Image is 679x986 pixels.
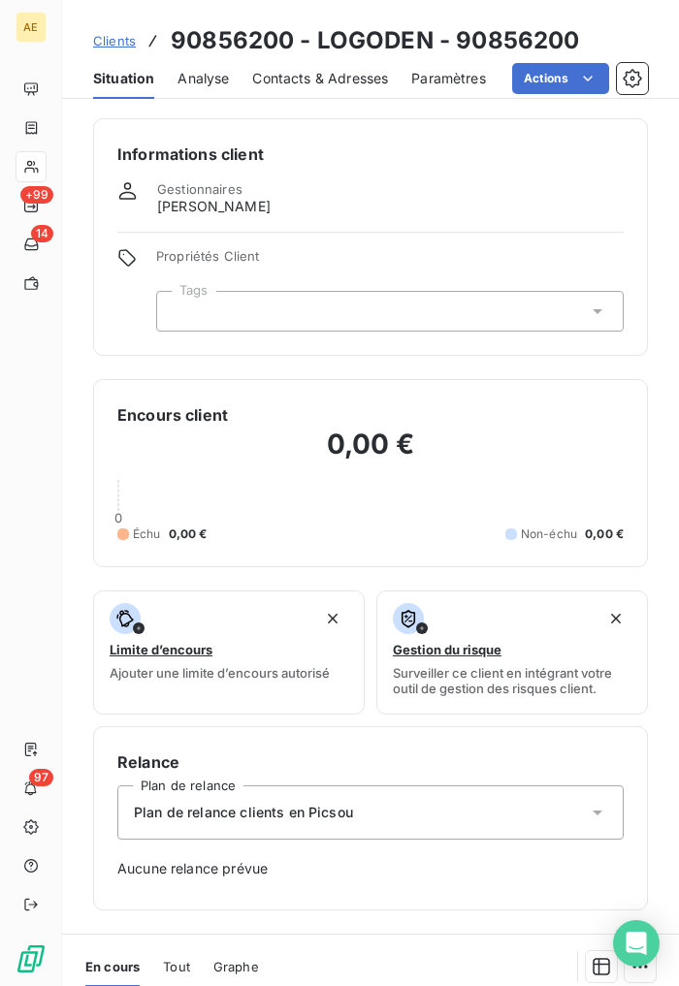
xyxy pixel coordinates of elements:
[613,920,660,967] div: Open Intercom Messenger
[29,769,53,786] span: 97
[117,143,624,166] h6: Informations client
[133,525,161,543] span: Échu
[163,959,190,974] span: Tout
[93,31,136,50] a: Clients
[110,642,212,657] span: Limite d’encours
[20,186,53,204] span: +99
[157,181,242,197] span: Gestionnaires
[393,642,501,657] span: Gestion du risque
[411,69,486,88] span: Paramètres
[213,959,259,974] span: Graphe
[16,12,47,43] div: AE
[171,23,579,58] h3: 90856200 - LOGODEN - 90856200
[110,665,330,681] span: Ajouter une limite d’encours autorisé
[117,427,624,481] h2: 0,00 €
[114,510,122,525] span: 0
[93,590,365,715] button: Limite d’encoursAjouter une limite d’encours autorisé
[117,750,624,774] h6: Relance
[393,665,631,696] span: Surveiller ce client en intégrant votre outil de gestion des risques client.
[93,69,154,88] span: Situation
[512,63,609,94] button: Actions
[156,248,624,275] span: Propriétés Client
[157,197,271,216] span: [PERSON_NAME]
[117,859,624,878] span: Aucune relance prévue
[31,225,53,242] span: 14
[585,525,624,543] span: 0,00 €
[85,959,140,974] span: En cours
[252,69,388,88] span: Contacts & Adresses
[169,525,208,543] span: 0,00 €
[16,943,47,974] img: Logo LeanPay
[173,302,188,320] input: Ajouter une valeur
[376,590,648,715] button: Gestion du risqueSurveiller ce client en intégrant votre outil de gestion des risques client.
[521,525,577,543] span: Non-échu
[178,69,229,88] span: Analyse
[134,803,353,822] span: Plan de relance clients en Picsou
[93,33,136,48] span: Clients
[117,403,228,427] h6: Encours client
